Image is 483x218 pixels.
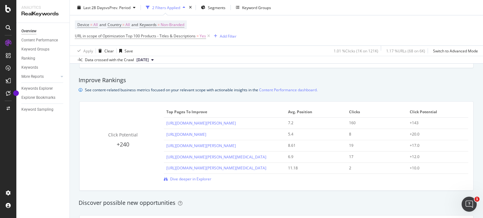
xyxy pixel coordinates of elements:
[166,165,266,171] a: [URL][DOMAIN_NAME][PERSON_NAME][MEDICAL_DATA]
[161,20,184,29] span: Non-Branded
[21,37,58,44] div: Content Performance
[334,48,378,53] div: 1.01 % Clicks ( 1K on 121K )
[136,57,149,63] span: 2025 Aug. 24th
[21,37,65,44] a: Content Performance
[125,48,133,53] div: Save
[21,28,65,35] a: Overview
[288,131,338,137] div: 5.4
[104,48,114,53] div: Clear
[410,131,460,137] div: +20.0
[198,3,228,13] button: Segments
[259,87,318,93] a: Content Performance dashboard.
[77,22,89,27] span: Device
[21,94,55,101] div: Explorer Bookmarks
[134,56,156,64] button: [DATE]
[475,197,480,202] span: 1
[21,106,65,113] a: Keyword Sampling
[188,4,193,11] div: times
[90,22,92,27] span: =
[349,165,399,171] div: 2
[21,10,64,18] div: RealKeywords
[96,46,114,56] button: Clear
[166,120,236,126] a: [URL][DOMAIN_NAME][PERSON_NAME]
[288,109,342,115] span: Avg. Position
[122,22,125,27] span: =
[433,48,478,53] div: Switch to Advanced Mode
[79,76,474,84] div: Improve Rankings
[21,5,64,10] div: Analytics
[75,46,93,56] button: Apply
[83,48,93,53] div: Apply
[200,32,206,40] span: Yes
[349,131,399,137] div: 8
[75,3,138,13] button: Last 28 DaysvsPrev. Period
[21,64,65,71] a: Keywords
[21,73,59,80] a: More Reports
[349,143,399,148] div: 19
[21,55,35,62] div: Ranking
[410,120,460,126] div: +143
[197,33,199,39] span: =
[117,141,129,148] span: +240
[152,5,180,10] div: 2 Filters Applied
[85,87,318,93] div: See content-related business metrics focused on your relevant scope with actionable insights in the
[143,3,188,13] button: 2 Filters Applied
[410,165,460,171] div: +10.0
[288,165,338,171] div: 11.18
[21,46,49,53] div: Keyword Groups
[99,22,106,27] span: and
[21,64,38,71] div: Keywords
[410,154,460,160] div: +12.0
[108,22,121,27] span: Country
[85,57,134,63] div: Data crossed with the Crawl
[170,176,211,182] span: Dive deeper in Explorer
[140,22,157,27] span: Keywords
[21,46,65,53] a: Keyword Groups
[21,94,65,101] a: Explorer Bookmarks
[21,55,65,62] a: Ranking
[21,73,44,80] div: More Reports
[93,20,98,29] span: All
[220,33,236,39] div: Add Filter
[288,120,338,126] div: 7.2
[410,109,464,115] span: Click Potential
[21,85,65,92] a: Keywords Explorer
[242,5,271,10] div: Keyword Groups
[131,22,138,27] span: and
[166,132,206,137] a: [URL][DOMAIN_NAME]
[158,22,160,27] span: =
[13,90,19,96] div: Tooltip anchor
[288,143,338,148] div: 8.61
[166,154,266,160] a: [URL][DOMAIN_NAME][PERSON_NAME][MEDICAL_DATA]
[386,48,425,53] div: 1.17 % URLs ( 68 on 6K )
[164,176,211,182] a: Dive deeper in Explorer
[166,143,236,148] a: [URL][DOMAIN_NAME][PERSON_NAME]
[21,85,53,92] div: Keywords Explorer
[288,154,338,160] div: 6.9
[349,109,403,115] span: Clicks
[21,106,53,113] div: Keyword Sampling
[349,120,399,126] div: 160
[79,199,474,207] div: Discover possible new opportunities
[79,87,474,93] div: info banner
[108,132,138,138] span: Click Potential
[75,33,196,39] span: URL in scope of Optimization Top 100 Products - Titles & Descriptions
[21,28,36,35] div: Overview
[83,5,106,10] span: Last 28 Days
[106,5,130,10] span: vs Prev. Period
[349,154,399,160] div: 17
[211,32,236,40] button: Add Filter
[410,143,460,148] div: +17.0
[166,109,281,115] span: Top pages to improve
[462,197,477,212] iframe: Intercom live chat
[208,5,225,10] span: Segments
[430,46,478,56] button: Switch to Advanced Mode
[125,20,130,29] span: All
[233,3,274,13] button: Keyword Groups
[117,46,133,56] button: Save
